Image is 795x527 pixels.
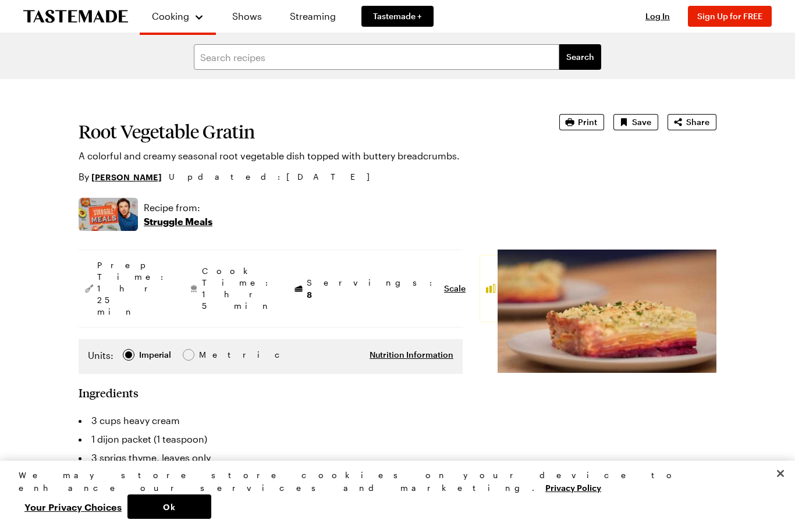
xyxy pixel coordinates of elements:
button: Close [768,461,793,486]
p: By [79,170,162,184]
span: Sign Up for FREE [697,11,762,21]
img: Show where recipe is used [79,198,138,231]
p: Struggle Meals [144,215,212,229]
button: Save recipe [613,114,658,130]
input: Search recipes [194,44,559,70]
button: filters [559,44,601,70]
button: Cooking [151,5,204,28]
a: Recipe from:Struggle Meals [144,201,212,229]
div: Imperial [139,348,171,361]
a: [PERSON_NAME] [91,170,162,183]
button: Nutrition Information [370,349,453,361]
p: Recipe from: [144,201,212,215]
span: Search [566,51,594,63]
h2: Ingredients [79,386,139,400]
span: Log In [645,11,670,21]
li: 1 dijon packet (1 teaspoon) [79,430,463,448]
p: A colorful and creamy seasonal root vegetable dish topped with buttery breadcrumbs. [79,149,527,163]
div: Metric [199,348,223,361]
span: Metric [199,348,225,361]
span: Share [686,116,709,128]
a: To Tastemade Home Page [23,10,128,23]
span: Save [632,116,651,128]
button: Log In [634,10,681,22]
label: Units: [88,348,113,362]
button: Print [559,114,604,130]
h1: Root Vegetable Gratin [79,121,527,142]
div: Imperial Metric [88,348,223,365]
span: Cook Time: 1 hr 5 min [202,265,274,312]
li: 3 sprigs thyme, leaves only [79,448,463,467]
div: Privacy [19,469,766,519]
span: Updated : [DATE] [169,170,381,183]
span: Prep Time: 1 hr 25 min [97,259,169,318]
span: 8 [307,289,312,300]
div: We may store store cookies on your device to enhance our services and marketing. [19,469,766,494]
span: Print [578,116,597,128]
a: Tastemade + [361,6,434,27]
button: Your Privacy Choices [19,494,127,519]
button: Share [668,114,716,130]
span: Tastemade + [373,10,422,22]
span: Cooking [152,10,189,22]
span: Imperial [139,348,172,361]
li: 3 cups heavy cream [79,411,463,430]
button: Scale [444,283,466,294]
button: Sign Up for FREE [688,6,772,27]
button: Ok [127,494,211,519]
span: Servings: [307,277,438,301]
a: More information about your privacy, opens in a new tab [545,482,601,493]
